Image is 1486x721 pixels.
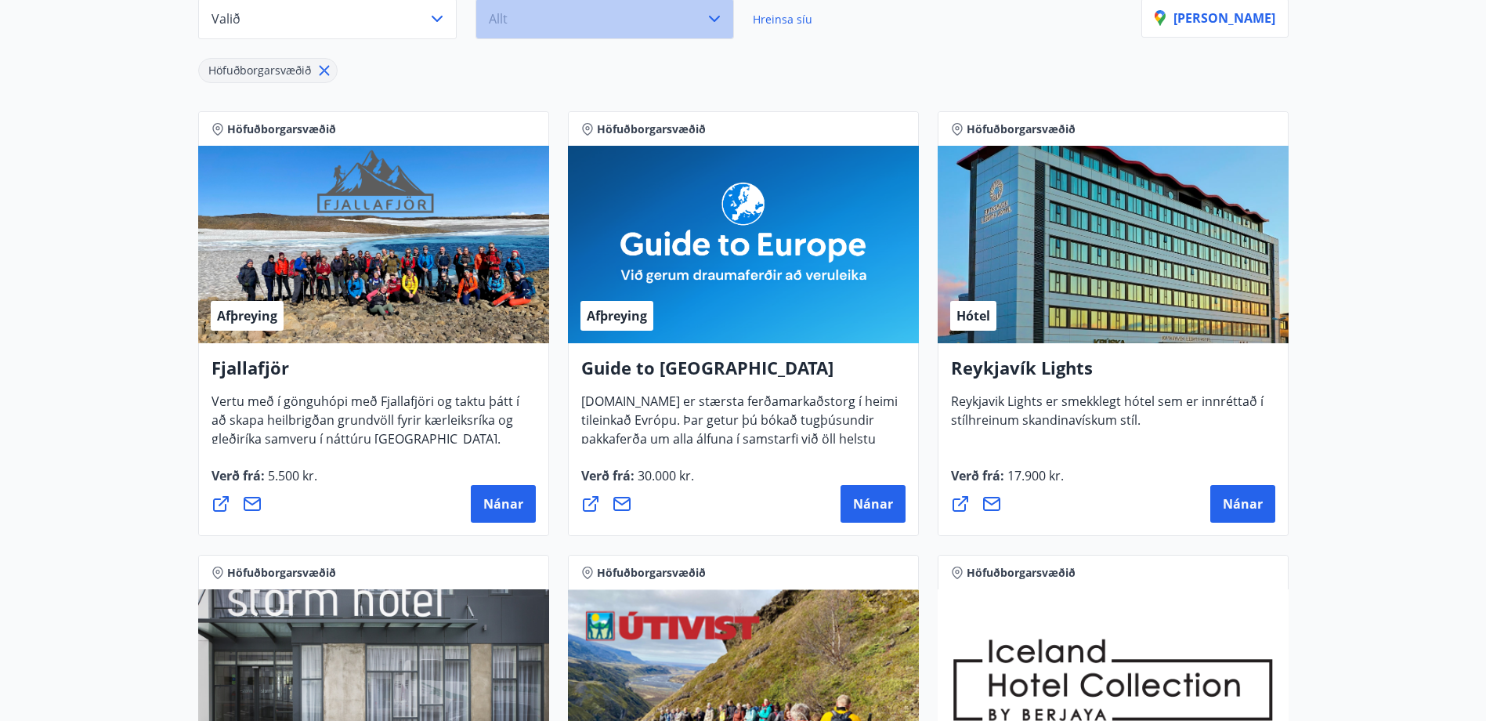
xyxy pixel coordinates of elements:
[951,393,1264,441] span: Reykjavik Lights er smekklegt hótel sem er innréttað í stílhreinum skandinavískum stíl.
[635,467,694,484] span: 30.000 kr.
[471,485,536,523] button: Nánar
[753,12,812,27] span: Hreinsa síu
[951,356,1275,392] h4: Reykjavík Lights
[581,467,694,497] span: Verð frá :
[212,467,317,497] span: Verð frá :
[1004,467,1064,484] span: 17.900 kr.
[597,121,706,137] span: Höfuðborgarsvæðið
[853,495,893,513] span: Nánar
[212,10,240,27] span: Valið
[1223,495,1263,513] span: Nánar
[581,356,906,392] h4: Guide to [GEOGRAPHIC_DATA]
[967,565,1076,581] span: Höfuðborgarsvæðið
[217,307,277,324] span: Afþreying
[581,393,898,498] span: [DOMAIN_NAME] er stærsta ferðamarkaðstorg í heimi tileinkað Evrópu. Þar getur þú bókað tugþúsundi...
[489,10,508,27] span: Allt
[956,307,990,324] span: Hótel
[265,467,317,484] span: 5.500 kr.
[212,393,519,460] span: Vertu með í gönguhópi með Fjallafjöri og taktu þátt í að skapa heilbrigðan grundvöll fyrir kærlei...
[967,121,1076,137] span: Höfuðborgarsvæðið
[212,356,536,392] h4: Fjallafjör
[483,495,523,513] span: Nánar
[597,565,706,581] span: Höfuðborgarsvæðið
[841,485,906,523] button: Nánar
[951,467,1064,497] span: Verð frá :
[198,58,338,83] div: Höfuðborgarsvæðið
[227,565,336,581] span: Höfuðborgarsvæðið
[1155,9,1275,27] p: [PERSON_NAME]
[208,63,311,78] span: Höfuðborgarsvæðið
[227,121,336,137] span: Höfuðborgarsvæðið
[587,307,647,324] span: Afþreying
[1210,485,1275,523] button: Nánar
